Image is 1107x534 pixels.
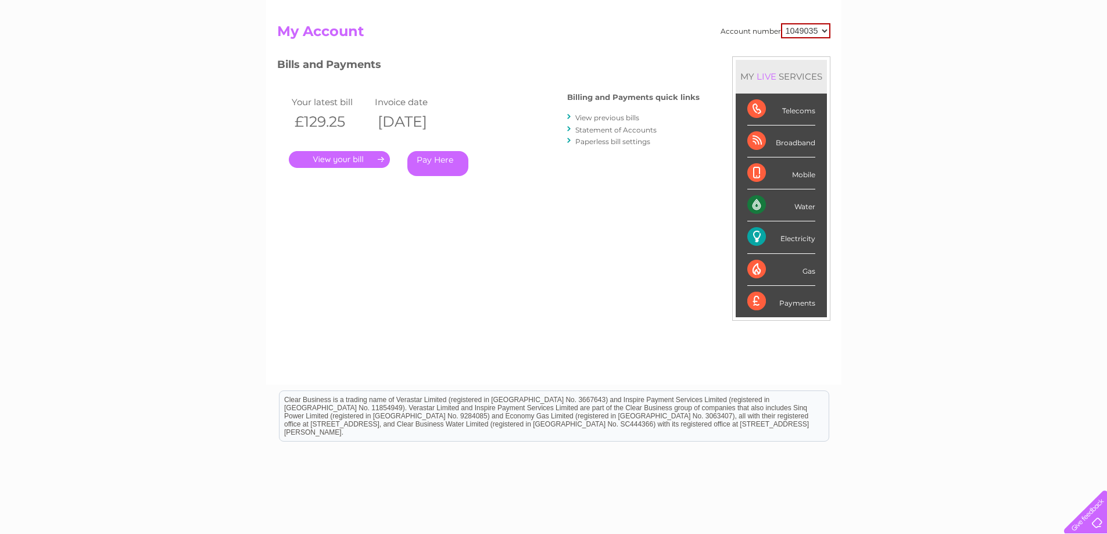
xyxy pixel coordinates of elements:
a: Telecoms [964,49,999,58]
h4: Billing and Payments quick links [567,93,700,102]
div: Account number [721,23,830,38]
a: Pay Here [407,151,468,176]
a: Water [902,49,925,58]
a: 0333 014 3131 [888,6,968,20]
div: MY SERVICES [736,60,827,93]
img: logo.png [39,30,98,66]
a: View previous bills [575,113,639,122]
a: Paperless bill settings [575,137,650,146]
th: [DATE] [372,110,456,134]
div: Payments [747,286,815,317]
h3: Bills and Payments [277,56,700,77]
div: Clear Business is a trading name of Verastar Limited (registered in [GEOGRAPHIC_DATA] No. 3667643... [280,6,829,56]
td: Invoice date [372,94,456,110]
th: £129.25 [289,110,372,134]
div: Broadband [747,126,815,157]
a: . [289,151,390,168]
a: Energy [932,49,957,58]
div: Mobile [747,157,815,189]
td: Your latest bill [289,94,372,110]
a: Contact [1030,49,1058,58]
div: Gas [747,254,815,286]
div: Telecoms [747,94,815,126]
div: Water [747,189,815,221]
h2: My Account [277,23,830,45]
div: LIVE [754,71,779,82]
a: Log out [1069,49,1096,58]
a: Blog [1006,49,1023,58]
a: Statement of Accounts [575,126,657,134]
div: Electricity [747,221,815,253]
